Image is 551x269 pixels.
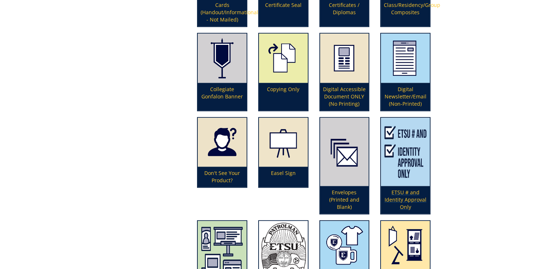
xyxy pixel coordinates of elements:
img: etsu%20assignment-617843c1f3e4b8.13589178.png [381,118,430,186]
a: Digital Newsletter/Email (Non-Printed) [381,34,430,110]
img: dont%20see-5aa6baf09686e9.98073190.png [198,118,247,167]
a: Envelopes (Printed and Blank) [320,118,369,214]
a: Digital Accessible Document ONLY (No Printing) [320,34,369,110]
p: Collegiate Gonfalon Banner [198,83,247,110]
a: Don't See Your Product? [198,118,247,187]
p: ETSU # and Identity Approval Only [381,186,430,214]
a: Copying Only [259,34,308,110]
img: envelopes-(bulk-order)-594831b101c519.91017228.png [320,118,369,186]
img: digital-newsletter-594830bb2b9201.48727129.png [381,34,430,82]
p: Envelopes (Printed and Blank) [320,186,369,214]
img: collegiate-(gonfalon)-banner-59482f3c476cc1.32530966.png [198,34,247,82]
p: Don't See Your Product? [198,167,247,187]
p: Easel Sign [259,167,308,187]
a: Easel Sign [259,118,308,187]
img: easel-sign-5948317bbd7738.25572313.png [259,118,308,167]
a: Collegiate Gonfalon Banner [198,34,247,110]
p: Copying Only [259,83,308,110]
img: copying-5a0f03feb07059.94806612.png [259,34,308,82]
p: Digital Newsletter/Email (Non-Printed) [381,83,430,110]
p: Digital Accessible Document ONLY (No Printing) [320,83,369,110]
a: ETSU # and Identity Approval Only [381,118,430,214]
img: eflyer-59838ae8965085.60431837.png [320,34,369,82]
